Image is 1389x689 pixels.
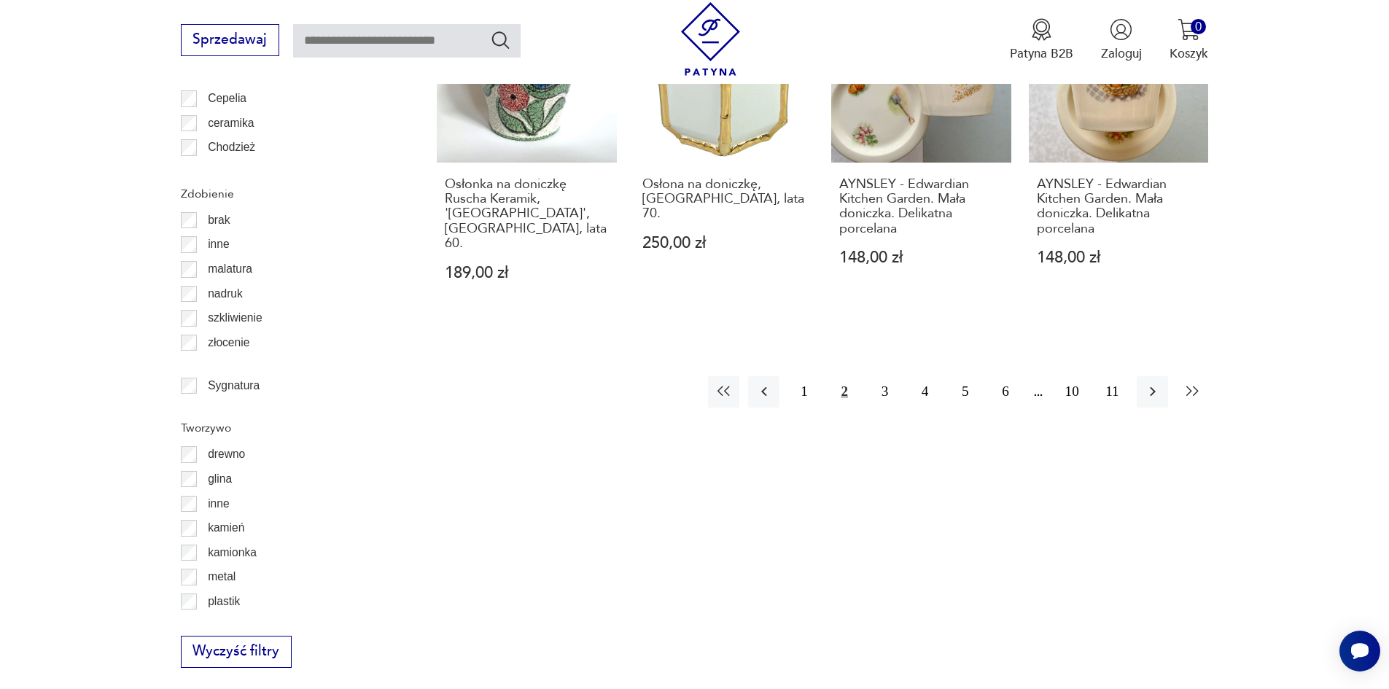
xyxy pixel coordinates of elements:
p: nadruk [208,284,243,303]
button: Szukaj [490,29,511,50]
p: inne [208,494,229,513]
p: Ćmielów [208,163,252,182]
p: 189,00 zł [445,265,609,281]
p: Cepelia [208,89,246,108]
p: Patyna B2B [1010,45,1073,62]
button: 11 [1097,376,1128,408]
button: 5 [949,376,981,408]
p: porcelana [208,617,258,636]
button: Sprzedawaj [181,24,279,56]
p: glina [208,470,232,488]
p: Chodzież [208,138,255,157]
p: 148,00 zł [839,250,1003,265]
p: Zaloguj [1101,45,1142,62]
div: 0 [1191,19,1206,34]
p: metal [208,567,236,586]
button: 6 [989,376,1021,408]
h3: Osłona na doniczkę, [GEOGRAPHIC_DATA], lata 70. [642,177,806,222]
p: malatura [208,260,252,279]
h3: AYNSLEY - Edwardian Kitchen Garden. Mała doniczka. Delikatna porcelana [1037,177,1201,237]
button: Wyczyść filtry [181,636,292,668]
a: Ikona medaluPatyna B2B [1010,18,1073,62]
p: kamień [208,518,244,537]
img: Ikonka użytkownika [1110,18,1132,41]
button: Zaloguj [1101,18,1142,62]
button: 3 [869,376,900,408]
p: ceramika [208,114,254,133]
p: Zdobienie [181,184,395,203]
p: Tworzywo [181,419,395,437]
button: 10 [1057,376,1088,408]
p: 148,00 zł [1037,250,1201,265]
button: 1 [788,376,820,408]
a: Sprzedawaj [181,35,279,47]
button: 2 [829,376,860,408]
p: 250,00 zł [642,235,806,251]
img: Ikona medalu [1030,18,1053,41]
p: kamionka [208,543,257,562]
p: szkliwienie [208,308,262,327]
p: Sygnatura [208,376,260,395]
p: inne [208,235,229,254]
p: drewno [208,445,245,464]
img: Ikona koszyka [1178,18,1200,41]
p: Koszyk [1170,45,1208,62]
iframe: Smartsupp widget button [1339,631,1380,672]
h3: AYNSLEY - Edwardian Kitchen Garden. Mała doniczka. Delikatna porcelana [839,177,1003,237]
p: brak [208,211,230,230]
button: 0Koszyk [1170,18,1208,62]
button: 4 [909,376,941,408]
button: Patyna B2B [1010,18,1073,62]
img: Patyna - sklep z meblami i dekoracjami vintage [674,2,747,76]
h3: Osłonka na doniczkę Ruscha Keramik, '[GEOGRAPHIC_DATA]', [GEOGRAPHIC_DATA], lata 60. [445,177,609,252]
p: plastik [208,592,240,611]
p: złocenie [208,333,249,352]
